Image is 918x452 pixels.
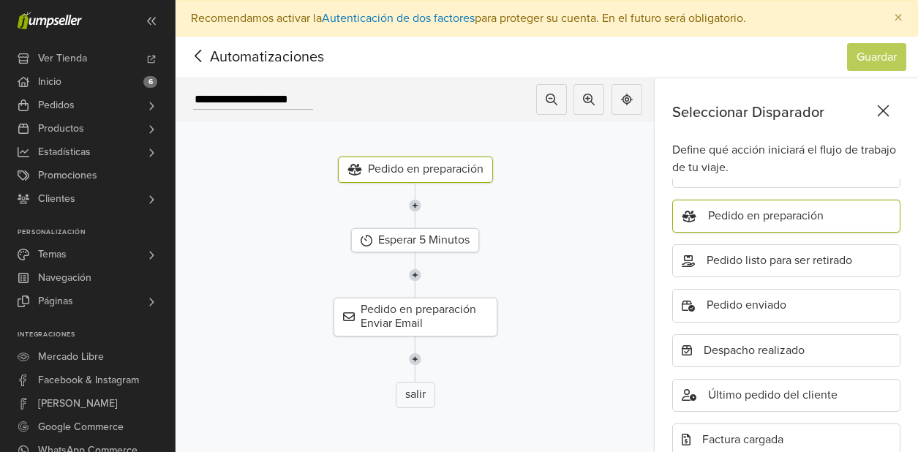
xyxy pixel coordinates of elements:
[38,94,75,117] span: Pedidos
[38,140,91,164] span: Estadísticas
[38,47,87,70] span: Ver Tienda
[334,298,497,336] div: Pedido en preparación Enviar Email
[672,102,895,124] div: Seleccionar Disparador
[322,11,475,26] a: Autenticación de dos factores
[396,382,435,408] div: salir
[38,266,91,290] span: Navegación
[672,244,900,277] div: Pedido listo para ser retirado
[409,252,421,298] img: line-7960e5f4d2b50ad2986e.svg
[351,228,479,252] div: Esperar 5 Minutos
[672,200,900,233] div: Pedido en preparación
[187,46,301,68] span: Automatizaciones
[847,43,906,71] button: Guardar
[409,336,421,382] img: line-7960e5f4d2b50ad2986e.svg
[143,76,157,88] span: 6
[38,243,67,266] span: Temas
[672,334,900,367] div: Despacho realizado
[38,290,73,313] span: Páginas
[38,70,61,94] span: Inicio
[672,289,900,322] div: Pedido enviado
[38,164,97,187] span: Promociones
[894,7,903,29] span: ×
[38,415,124,439] span: Google Commerce
[38,187,75,211] span: Clientes
[18,331,175,339] p: Integraciones
[879,1,917,36] button: Close
[18,228,175,237] p: Personalización
[409,183,421,228] img: line-7960e5f4d2b50ad2986e.svg
[38,345,104,369] span: Mercado Libre
[672,379,900,412] div: Último pedido del cliente
[38,369,139,392] span: Facebook & Instagram
[38,392,118,415] span: [PERSON_NAME]
[38,117,84,140] span: Productos
[338,157,493,183] div: Pedido en preparación
[672,141,900,176] div: Define qué acción iniciará el flujo de trabajo de tu viaje.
